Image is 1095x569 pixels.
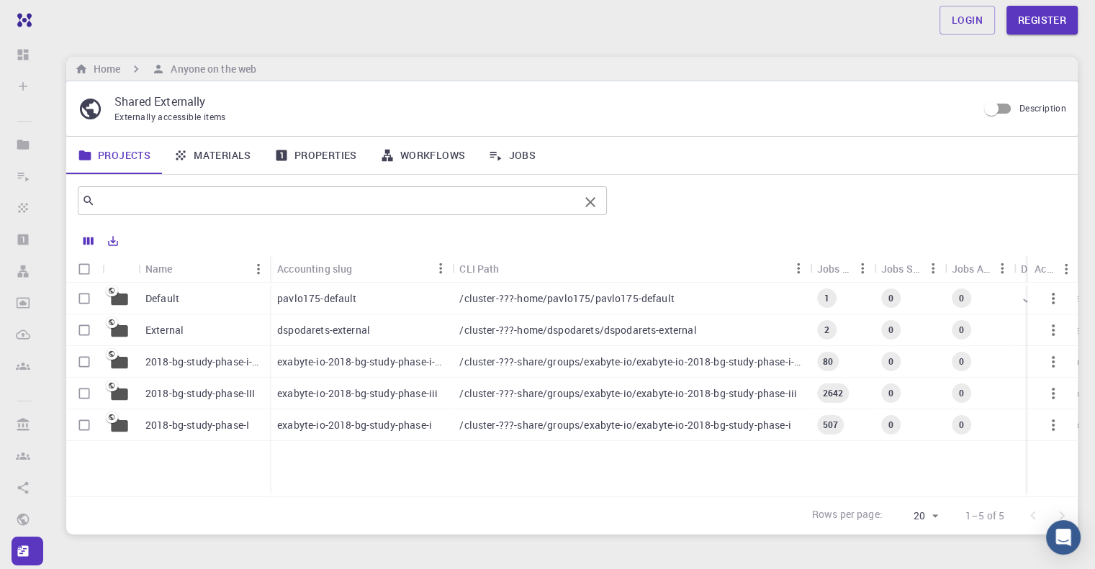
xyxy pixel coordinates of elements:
[165,61,256,77] h6: Anyone on the web
[817,419,844,431] span: 507
[939,6,995,35] a: Login
[945,255,1014,283] div: Jobs Active
[817,387,850,399] span: 2642
[145,355,263,369] p: 2018-bg-study-phase-i-ph
[12,13,32,27] img: logo
[277,386,438,401] p: exabyte-io-2018-bg-study-phase-iii
[851,257,874,280] button: Menu
[953,419,970,431] span: 0
[921,257,945,280] button: Menu
[72,61,259,77] nav: breadcrumb
[1046,520,1081,555] div: Open Intercom Messenger
[138,255,270,283] div: Name
[88,61,120,77] h6: Home
[352,257,375,280] button: Sort
[270,255,452,283] div: Accounting slug
[953,355,970,368] span: 0
[819,292,835,304] span: 1
[965,509,1004,523] p: 1–5 of 5
[101,229,125,252] button: Export
[953,324,970,336] span: 0
[787,257,810,280] button: Menu
[114,111,226,122] span: Externally accessible items
[114,93,966,110] p: Shared Externally
[883,292,899,304] span: 0
[953,292,970,304] span: 0
[953,387,970,399] span: 0
[459,323,696,337] p: /cluster-???-home/dspodarets/dspodarets-external
[369,137,477,174] a: Workflows
[459,255,499,283] div: CLI Path
[883,419,899,431] span: 0
[162,137,263,174] a: Materials
[1027,255,1078,283] div: Actions
[817,355,839,368] span: 80
[991,257,1014,280] button: Menu
[1006,6,1078,35] a: Register
[145,323,184,337] p: External
[883,355,899,368] span: 0
[1055,258,1078,281] button: Menu
[883,324,899,336] span: 0
[145,291,179,306] p: Default
[66,137,162,174] a: Projects
[874,255,945,283] div: Jobs Subm.
[888,506,942,527] div: 20
[459,418,790,432] p: /cluster-???-share/groups/exabyte-io/exabyte-io-2018-bg-study-phase-i
[145,418,249,432] p: 2018-bg-study-phase-I
[277,291,356,306] p: pavlo175-default
[477,137,547,174] a: Jobs
[429,257,452,280] button: Menu
[1035,255,1055,283] div: Actions
[145,386,255,401] p: 2018-bg-study-phase-III
[883,387,899,399] span: 0
[277,323,370,337] p: dspodarets-external
[1019,102,1066,114] span: Description
[952,255,991,283] div: Jobs Active
[277,255,352,283] div: Accounting slug
[881,255,921,283] div: Jobs Subm.
[76,229,101,252] button: Columns
[102,255,138,283] div: Icon
[452,255,809,283] div: CLI Path
[173,258,196,281] button: Sort
[810,255,874,283] div: Jobs Total
[579,191,602,214] button: Clear
[247,258,270,281] button: Menu
[277,418,432,432] p: exabyte-io-2018-bg-study-phase-i
[459,355,802,369] p: /cluster-???-share/groups/exabyte-io/exabyte-io-2018-bg-study-phase-i-ph
[263,137,369,174] a: Properties
[812,507,883,524] p: Rows per page:
[817,255,851,283] div: Jobs Total
[145,255,173,283] div: Name
[459,291,674,306] p: /cluster-???-home/pavlo175/pavlo175-default
[459,386,797,401] p: /cluster-???-share/groups/exabyte-io/exabyte-io-2018-bg-study-phase-iii
[277,355,445,369] p: exabyte-io-2018-bg-study-phase-i-ph
[819,324,835,336] span: 2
